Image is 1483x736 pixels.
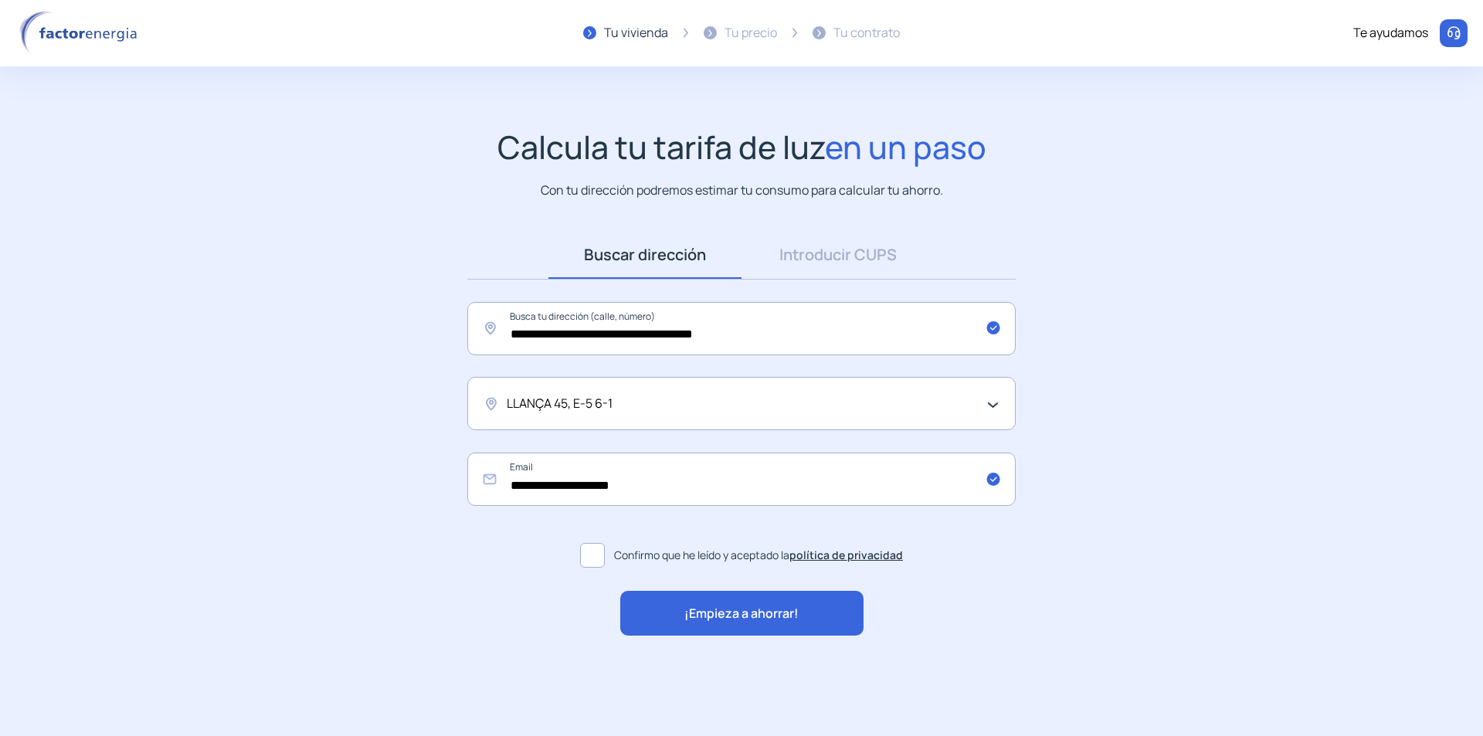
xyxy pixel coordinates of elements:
div: Te ayudamos [1353,23,1428,43]
span: ¡Empieza a ahorrar! [684,604,799,624]
div: Tu vivienda [604,23,668,43]
p: Con tu dirección podremos estimar tu consumo para calcular tu ahorro. [541,181,943,200]
div: Tu contrato [833,23,900,43]
div: Tu precio [725,23,777,43]
img: llamar [1446,25,1461,41]
a: Buscar dirección [548,231,741,279]
h1: Calcula tu tarifa de luz [497,128,986,166]
span: Confirmo que he leído y aceptado la [614,547,903,564]
span: LLANÇA 45, E-5 6-1 [507,394,613,414]
a: Introducir CUPS [741,231,935,279]
img: logo factor [15,11,147,56]
span: en un paso [825,125,986,168]
a: política de privacidad [789,548,903,562]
